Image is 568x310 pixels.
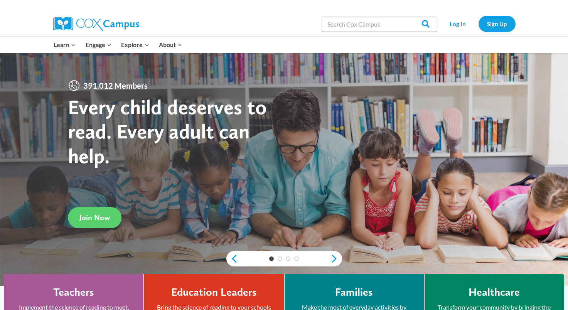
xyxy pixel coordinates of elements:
span: Engage [86,40,111,50]
h4: Education Leaders [171,286,257,299]
h4: Teachers [53,286,94,299]
a: Sign Up [479,16,516,32]
a: 2 [278,256,282,261]
a: 3 [286,256,291,261]
img: Cox Campus [53,17,139,31]
div: content slider buttons [226,251,342,266]
h4: Healthcare [469,286,520,299]
a: 1 [269,256,274,261]
span: Learn [54,40,76,50]
h4: Families [335,286,373,299]
a: previous [226,254,238,263]
span: Join Now [79,213,110,222]
strong: Every child deserves to read. Every adult can help. [68,94,267,168]
span: 391,012 Members [80,79,151,92]
a: Join Now [68,207,121,228]
a: next [330,254,342,263]
a: 4 [294,256,299,261]
a: Log In [441,16,475,32]
span: Explore [121,40,149,50]
nav: Primary Navigation [49,37,187,53]
span: About [159,40,182,50]
nav: Secondary Navigation [441,16,516,32]
input: Search Cox Campus [322,16,437,32]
